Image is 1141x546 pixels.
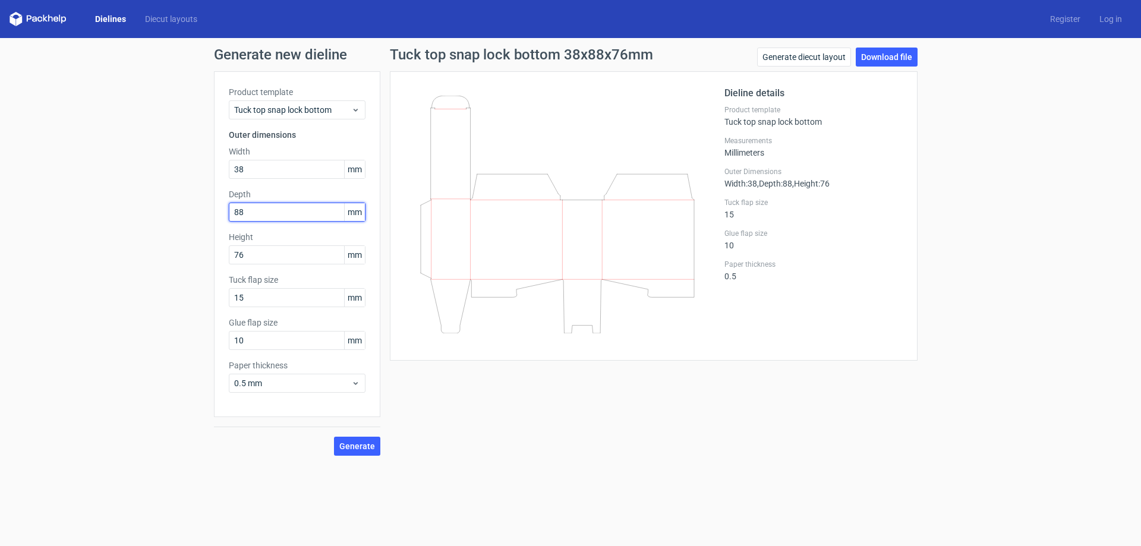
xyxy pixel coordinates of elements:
div: 0.5 [724,260,903,281]
h3: Outer dimensions [229,129,365,141]
h1: Generate new dieline [214,48,927,62]
a: Download file [856,48,918,67]
span: mm [344,246,365,264]
span: mm [344,203,365,221]
a: Generate diecut layout [757,48,851,67]
label: Measurements [724,136,903,146]
label: Glue flap size [229,317,365,329]
span: mm [344,160,365,178]
label: Paper thickness [229,359,365,371]
label: Paper thickness [724,260,903,269]
h2: Dieline details [724,86,903,100]
span: Width : 38 [724,179,757,188]
span: , Depth : 88 [757,179,792,188]
label: Tuck flap size [724,198,903,207]
div: 10 [724,229,903,250]
button: Generate [334,437,380,456]
label: Glue flap size [724,229,903,238]
div: Millimeters [724,136,903,157]
h1: Tuck top snap lock bottom 38x88x76mm [390,48,653,62]
a: Dielines [86,13,135,25]
span: 0.5 mm [234,377,351,389]
a: Log in [1090,13,1131,25]
a: Register [1041,13,1090,25]
div: 15 [724,198,903,219]
label: Tuck flap size [229,274,365,286]
label: Width [229,146,365,157]
span: mm [344,289,365,307]
span: , Height : 76 [792,179,830,188]
label: Product template [724,105,903,115]
span: Generate [339,442,375,450]
label: Height [229,231,365,243]
div: Tuck top snap lock bottom [724,105,903,127]
a: Diecut layouts [135,13,207,25]
span: Tuck top snap lock bottom [234,104,351,116]
span: mm [344,332,365,349]
label: Depth [229,188,365,200]
label: Outer Dimensions [724,167,903,176]
label: Product template [229,86,365,98]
